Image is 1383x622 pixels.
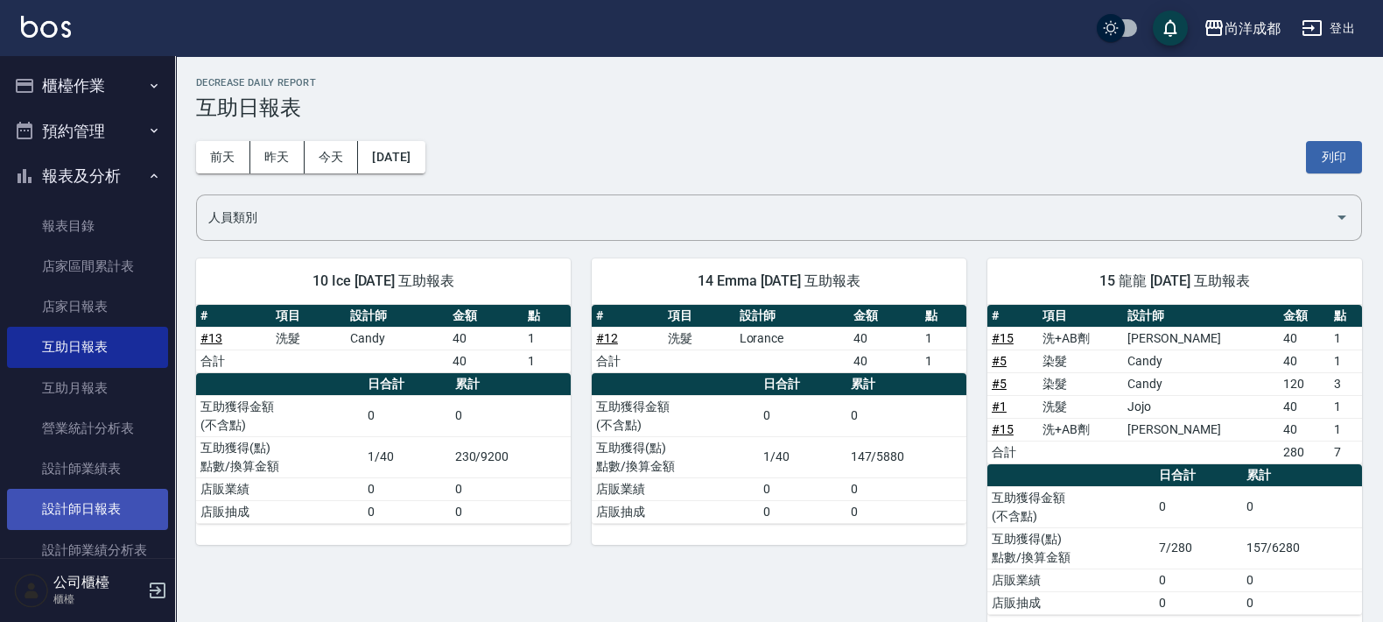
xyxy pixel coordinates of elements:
[271,305,347,328] th: 項目
[987,527,1155,569] td: 互助獲得(點) 點數/換算金額
[363,436,450,477] td: 1/40
[1279,395,1330,418] td: 40
[846,373,966,396] th: 累計
[363,373,450,396] th: 日合計
[1330,350,1362,372] td: 1
[1242,569,1362,591] td: 0
[596,331,618,345] a: #12
[592,500,759,523] td: 店販抽成
[14,573,49,608] img: Person
[987,305,1038,328] th: #
[196,141,250,173] button: 前天
[451,436,571,477] td: 230/9200
[7,327,168,367] a: 互助日報表
[363,395,450,436] td: 0
[663,327,735,350] td: 洗髮
[7,530,168,570] a: 設計師業績分析表
[448,350,523,372] td: 40
[1155,527,1241,569] td: 7/280
[7,489,168,529] a: 設計師日報表
[1242,591,1362,614] td: 0
[451,500,571,523] td: 0
[592,350,663,372] td: 合計
[196,305,571,373] table: a dense table
[7,449,168,489] a: 設計師業績表
[992,399,1007,413] a: #1
[1330,327,1362,350] td: 1
[196,77,1362,88] h2: Decrease Daily Report
[1330,441,1362,463] td: 7
[1225,18,1281,39] div: 尚洋成都
[992,422,1014,436] a: #15
[759,373,846,396] th: 日合計
[1123,350,1279,372] td: Candy
[992,354,1007,368] a: #5
[250,141,305,173] button: 昨天
[451,477,571,500] td: 0
[196,500,363,523] td: 店販抽成
[592,395,759,436] td: 互助獲得金額 (不含點)
[1242,527,1362,569] td: 157/6280
[849,327,921,350] td: 40
[921,327,966,350] td: 1
[21,16,71,38] img: Logo
[592,373,966,524] table: a dense table
[1153,11,1188,46] button: save
[196,95,1362,120] h3: 互助日報表
[1279,327,1330,350] td: 40
[448,305,523,328] th: 金額
[1330,395,1362,418] td: 1
[7,246,168,286] a: 店家區間累計表
[451,395,571,436] td: 0
[1330,418,1362,441] td: 1
[735,327,850,350] td: Lorance
[592,477,759,500] td: 店販業績
[1330,372,1362,395] td: 3
[1038,372,1124,395] td: 染髮
[7,368,168,408] a: 互助月報表
[846,395,966,436] td: 0
[1038,327,1124,350] td: 洗+AB劑
[196,395,363,436] td: 互助獲得金額 (不含點)
[1279,418,1330,441] td: 40
[1038,418,1124,441] td: 洗+AB劑
[204,202,1328,233] input: 人員名稱
[523,305,571,328] th: 點
[759,436,846,477] td: 1/40
[759,395,846,436] td: 0
[1279,350,1330,372] td: 40
[987,441,1038,463] td: 合計
[196,373,571,524] table: a dense table
[200,331,222,345] a: #13
[346,327,448,350] td: Candy
[523,350,571,372] td: 1
[1155,569,1241,591] td: 0
[846,477,966,500] td: 0
[7,206,168,246] a: 報表目錄
[987,569,1155,591] td: 店販業績
[305,141,359,173] button: 今天
[363,500,450,523] td: 0
[196,436,363,477] td: 互助獲得(點) 點數/換算金額
[7,153,168,199] button: 報表及分析
[53,574,143,591] h5: 公司櫃檯
[1008,272,1341,290] span: 15 龍龍 [DATE] 互助報表
[7,286,168,327] a: 店家日報表
[1242,486,1362,527] td: 0
[1123,418,1279,441] td: [PERSON_NAME]
[992,377,1007,391] a: #5
[196,305,271,328] th: #
[921,350,966,372] td: 1
[1279,441,1330,463] td: 280
[363,477,450,500] td: 0
[196,350,271,372] td: 合計
[846,500,966,523] td: 0
[1306,141,1362,173] button: 列印
[987,591,1155,614] td: 店販抽成
[271,327,347,350] td: 洗髮
[759,500,846,523] td: 0
[735,305,850,328] th: 設計師
[849,350,921,372] td: 40
[921,305,966,328] th: 點
[592,305,663,328] th: #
